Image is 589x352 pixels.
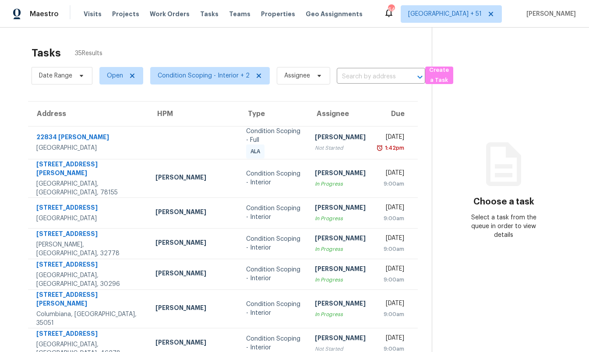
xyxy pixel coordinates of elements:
[246,334,301,352] div: Condition Scoping - Interior
[107,71,123,80] span: Open
[425,67,453,84] button: Create a Task
[84,10,102,18] span: Visits
[380,299,404,310] div: [DATE]
[380,334,404,345] div: [DATE]
[36,310,141,327] div: Columbiana, [GEOGRAPHIC_DATA], 35051
[315,334,366,345] div: [PERSON_NAME]
[112,10,139,18] span: Projects
[155,238,232,249] div: [PERSON_NAME]
[36,260,141,271] div: [STREET_ADDRESS]
[306,10,363,18] span: Geo Assignments
[308,102,373,126] th: Assignee
[158,71,250,80] span: Condition Scoping - Interior + 2
[408,10,482,18] span: [GEOGRAPHIC_DATA] + 51
[414,71,426,83] button: Open
[32,49,61,57] h2: Tasks
[246,235,301,252] div: Condition Scoping - Interior
[380,180,404,188] div: 9:00am
[523,10,576,18] span: [PERSON_NAME]
[430,65,449,85] span: Create a Task
[383,144,404,152] div: 1:42pm
[315,234,366,245] div: [PERSON_NAME]
[315,214,366,223] div: In Progress
[148,102,239,126] th: HPM
[36,203,141,214] div: [STREET_ADDRESS]
[261,10,295,18] span: Properties
[315,169,366,180] div: [PERSON_NAME]
[376,144,383,152] img: Overdue Alarm Icon
[473,197,534,206] h3: Choose a task
[36,240,141,258] div: [PERSON_NAME], [GEOGRAPHIC_DATA], 32778
[36,133,141,144] div: 22834 [PERSON_NAME]
[380,203,404,214] div: [DATE]
[315,299,366,310] div: [PERSON_NAME]
[36,180,141,197] div: [GEOGRAPHIC_DATA], [GEOGRAPHIC_DATA], 78155
[315,310,366,319] div: In Progress
[155,208,232,218] div: [PERSON_NAME]
[315,133,366,144] div: [PERSON_NAME]
[315,264,366,275] div: [PERSON_NAME]
[284,71,310,80] span: Assignee
[200,11,219,17] span: Tasks
[380,245,404,253] div: 9:00am
[30,10,59,18] span: Maestro
[246,204,301,222] div: Condition Scoping - Interior
[373,102,418,126] th: Due
[315,203,366,214] div: [PERSON_NAME]
[315,245,366,253] div: In Progress
[246,265,301,283] div: Condition Scoping - Interior
[380,169,404,180] div: [DATE]
[150,10,190,18] span: Work Orders
[380,310,404,319] div: 9:00am
[155,303,232,314] div: [PERSON_NAME]
[36,144,141,152] div: [GEOGRAPHIC_DATA]
[315,275,366,284] div: In Progress
[337,70,401,84] input: Search by address
[388,5,394,14] div: 640
[36,271,141,289] div: [GEOGRAPHIC_DATA], [GEOGRAPHIC_DATA], 30296
[75,49,102,58] span: 35 Results
[380,234,404,245] div: [DATE]
[246,127,301,144] div: Condition Scoping - Full
[246,300,301,317] div: Condition Scoping - Interior
[36,290,141,310] div: [STREET_ADDRESS][PERSON_NAME]
[315,144,366,152] div: Not Started
[155,269,232,280] div: [PERSON_NAME]
[315,180,366,188] div: In Progress
[239,102,308,126] th: Type
[380,214,404,223] div: 9:00am
[36,214,141,223] div: [GEOGRAPHIC_DATA]
[39,71,72,80] span: Date Range
[246,169,301,187] div: Condition Scoping - Interior
[380,133,404,144] div: [DATE]
[229,10,250,18] span: Teams
[28,102,148,126] th: Address
[155,173,232,184] div: [PERSON_NAME]
[36,160,141,180] div: [STREET_ADDRESS][PERSON_NAME]
[468,213,540,239] div: Select a task from the queue in order to view details
[250,147,264,156] span: ALA
[36,229,141,240] div: [STREET_ADDRESS]
[380,275,404,284] div: 9:00am
[380,264,404,275] div: [DATE]
[36,329,141,340] div: [STREET_ADDRESS]
[155,338,232,349] div: [PERSON_NAME]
